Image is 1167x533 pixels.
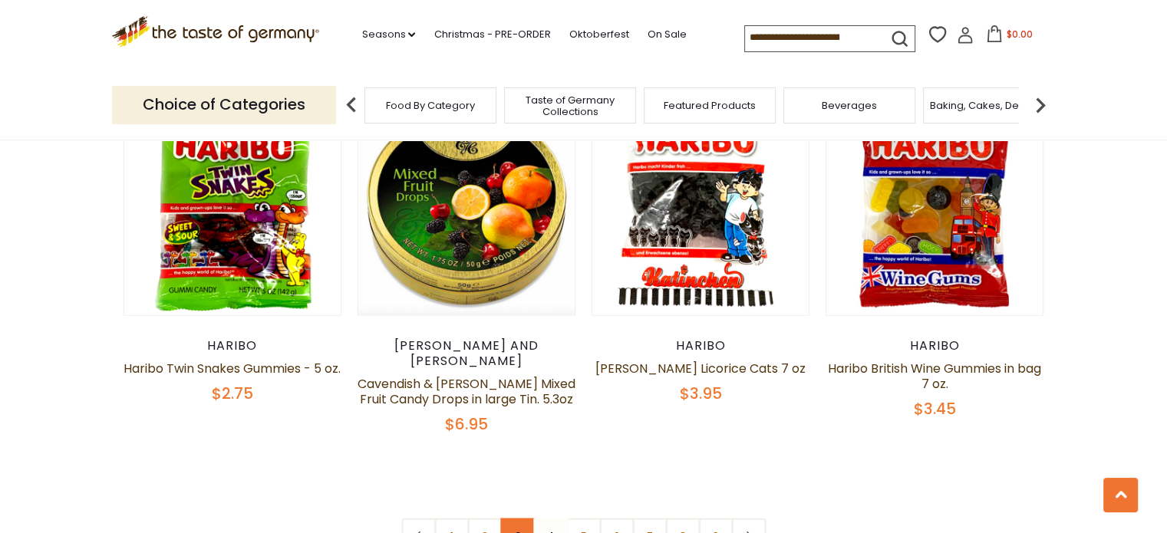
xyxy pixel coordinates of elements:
a: Baking, Cakes, Desserts [930,100,1049,111]
span: $3.95 [680,383,722,404]
a: Haribo British Wine Gummies in bag 7 oz. [828,360,1041,393]
div: Haribo [124,338,342,354]
a: Oktoberfest [569,26,628,43]
a: Food By Category [386,100,475,111]
span: $3.45 [914,398,956,419]
a: On Sale [647,26,686,43]
span: $0.00 [1006,28,1032,41]
div: Haribo [826,338,1044,354]
a: Featured Products [664,100,756,111]
img: next arrow [1025,90,1056,120]
a: Cavendish & [PERSON_NAME] Mixed Fruit Candy Drops in large Tin. 5.3oz [358,375,575,408]
img: Cavendish & Harvey Mixed Fruit Candy Drops in large Tin. 5.3oz [358,98,575,315]
img: Haribo Katinchen Licorice Cats 7 oz [592,98,809,315]
a: Haribo Twin Snakes Gummies - 5 oz. [124,360,341,377]
a: Christmas - PRE-ORDER [434,26,550,43]
a: Seasons [361,26,415,43]
div: Haribo [592,338,810,354]
img: Haribo British Wine Gummies in bag 7 oz. [826,98,1043,315]
span: $2.75 [212,383,253,404]
img: Haribo Twin Snakes Gummies - 5 oz. [124,98,341,315]
span: $6.95 [445,413,488,435]
img: previous arrow [336,90,367,120]
a: Beverages [822,100,877,111]
div: [PERSON_NAME] and [PERSON_NAME] [358,338,576,369]
a: Taste of Germany Collections [509,94,631,117]
a: [PERSON_NAME] Licorice Cats 7 oz [595,360,806,377]
button: $0.00 [977,25,1042,48]
p: Choice of Categories [112,86,336,123]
